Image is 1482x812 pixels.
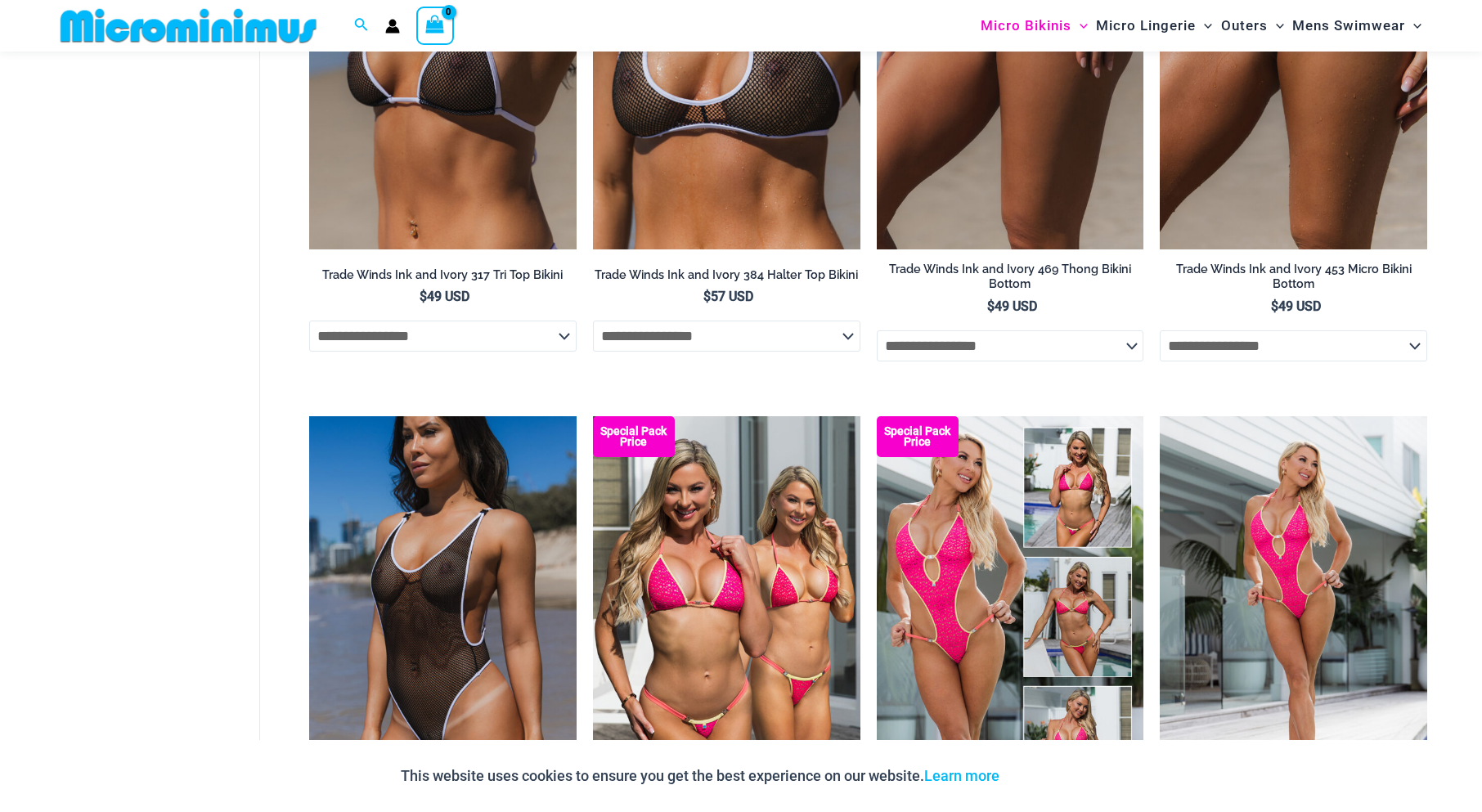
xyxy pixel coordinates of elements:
[593,267,860,289] a: Trade Winds Ink and Ivory 384 Halter Top Bikini
[416,7,454,44] a: View Shopping Cart, empty
[1405,5,1421,47] span: Menu Toggle
[877,262,1144,298] a: Trade Winds Ink and Ivory 469 Thong Bikini Bottom
[987,298,995,314] span: $
[924,767,999,784] a: Learn more
[981,5,1071,47] span: Micro Bikinis
[1221,5,1268,47] span: Outers
[1217,5,1288,47] a: OutersMenu ToggleMenu Toggle
[309,267,577,289] a: Trade Winds Ink and Ivory 317 Tri Top Bikini
[354,16,369,36] a: Search icon link
[703,289,711,304] span: $
[420,289,469,304] bdi: 49 USD
[593,426,675,447] b: Special Pack Price
[593,267,860,283] h2: Trade Winds Ink and Ivory 384 Halter Top Bikini
[977,5,1092,47] a: Micro BikinisMenu ToggleMenu Toggle
[420,289,427,304] span: $
[1096,5,1196,47] span: Micro Lingerie
[401,764,999,788] p: This website uses cookies to ensure you get the best experience on our website.
[1196,5,1212,47] span: Menu Toggle
[1268,5,1284,47] span: Menu Toggle
[1071,5,1088,47] span: Menu Toggle
[54,7,323,44] img: MM SHOP LOGO FLAT
[385,19,400,34] a: Account icon link
[309,267,577,283] h2: Trade Winds Ink and Ivory 317 Tri Top Bikini
[1288,5,1426,47] a: Mens SwimwearMenu ToggleMenu Toggle
[1271,298,1278,314] span: $
[877,426,959,447] b: Special Pack Price
[1292,5,1405,47] span: Mens Swimwear
[877,262,1144,292] h2: Trade Winds Ink and Ivory 469 Thong Bikini Bottom
[1160,262,1427,292] h2: Trade Winds Ink and Ivory 453 Micro Bikini Bottom
[1092,5,1216,47] a: Micro LingerieMenu ToggleMenu Toggle
[987,298,1037,314] bdi: 49 USD
[1012,756,1081,796] button: Accept
[974,2,1428,49] nav: Site Navigation
[1271,298,1321,314] bdi: 49 USD
[1160,262,1427,298] a: Trade Winds Ink and Ivory 453 Micro Bikini Bottom
[703,289,753,304] bdi: 57 USD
